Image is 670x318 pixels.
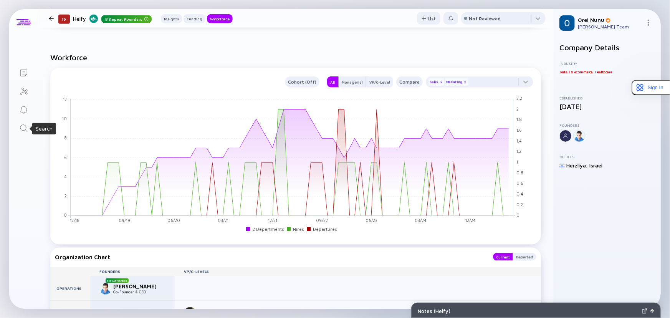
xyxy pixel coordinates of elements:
div: Marketing [445,78,468,86]
tspan: 0.4 [516,192,523,197]
button: Workforce [207,14,233,23]
tspan: 2 [65,194,67,199]
div: Cohort (Off) [285,78,319,86]
button: List [417,12,440,25]
tspan: 03/21 [218,218,228,223]
div: Orel Nunu [578,17,642,23]
div: Operations [50,276,90,301]
h2: Workforce [50,53,541,62]
tspan: 1.4 [516,138,522,143]
div: Industry [559,61,655,66]
div: Retail & eCommerce [559,68,593,76]
img: Open Notes [650,309,654,313]
div: x [439,80,443,84]
tspan: 12/24 [465,218,476,223]
tspan: 0.2 [516,202,523,207]
div: VP/C-Levels [175,269,541,274]
tspan: 0.6 [516,181,523,186]
tspan: 10 [63,116,67,121]
tspan: 0.8 [516,170,523,175]
div: [PERSON_NAME] Team [578,24,642,30]
button: All [327,76,338,88]
a: Search [9,118,38,137]
div: Organization Chart [55,253,485,261]
button: Funding [184,14,205,23]
tspan: 12/18 [70,218,79,223]
tspan: 6 [65,155,67,160]
tspan: 03/24 [415,218,427,223]
div: Search [36,125,53,132]
div: [PERSON_NAME] [198,308,248,315]
button: Managerial [338,76,366,88]
div: Founders [90,269,175,274]
tspan: 09/19 [119,218,130,223]
tspan: 12 [63,97,67,102]
tspan: 4 [65,174,67,179]
div: Workforce [207,15,233,23]
div: All [327,78,338,86]
tspan: 1.8 [516,117,522,122]
div: VP/C-Level [366,78,393,86]
button: Departed [513,253,536,261]
img: Israel Flag [559,163,565,168]
tspan: 06/23 [366,218,377,223]
div: Co-Founder & CEO [113,290,164,294]
tspan: 1.6 [516,128,522,133]
img: Menu [645,20,652,26]
div: Insights [161,15,182,23]
div: Repeat Founder [106,278,129,283]
div: Israel [589,162,602,169]
img: Orel Profile Picture [559,15,575,31]
tspan: 09/22 [316,218,328,223]
div: Repeat Founders [101,15,152,23]
button: Insights [161,14,182,23]
div: 19 [58,15,70,24]
div: Helfy [73,14,152,23]
div: Compare [396,78,423,86]
div: Healthcare [594,68,613,76]
div: [DATE] [559,103,655,111]
tspan: 12/21 [268,218,277,223]
div: Not Reviewed [469,16,501,22]
tspan: 8 [65,136,67,141]
tspan: 0 [516,213,519,218]
div: [PERSON_NAME] [113,283,164,290]
img: Expand Notes [642,308,647,314]
a: Reminders [9,100,38,118]
tspan: 1.2 [516,149,521,154]
a: Lists [9,63,38,81]
img: Gilad Tisona picture [99,282,112,295]
div: List [417,13,440,25]
div: Sales [429,78,444,86]
button: VP/C-Level [366,76,393,88]
tspan: 2.2 [516,96,522,101]
button: Current [493,253,513,261]
h2: Company Details [559,43,655,52]
tspan: 0 [64,213,67,218]
div: Offices [559,154,655,159]
tspan: 06/20 [167,218,180,223]
button: Cohort (Off) [285,76,319,88]
div: Notes ( Helfy ) [418,308,639,314]
tspan: 1 [516,160,518,165]
div: x [463,80,468,84]
a: Investor Map [9,81,38,100]
div: Funding [184,15,205,23]
div: Established [559,96,655,100]
div: Founders [559,123,655,128]
button: Compare [396,76,423,88]
div: Managerial [339,78,366,86]
tspan: 2 [516,106,519,111]
div: Herzliya , [566,162,588,169]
